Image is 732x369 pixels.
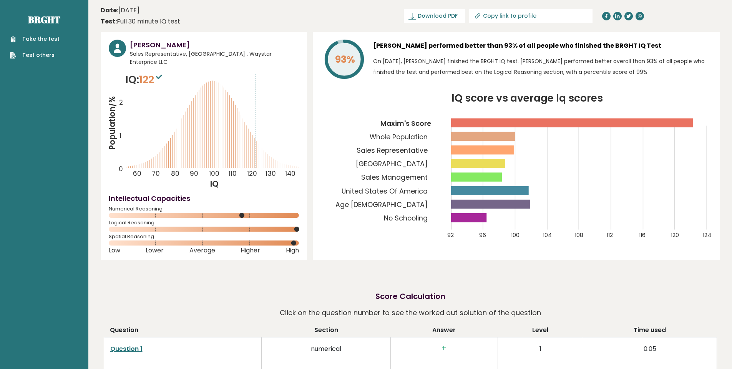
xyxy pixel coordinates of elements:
[171,169,179,178] tspan: 80
[543,231,552,239] tspan: 104
[109,207,299,210] span: Numerical Reasoning
[130,50,299,66] span: Sales Representative, [GEOGRAPHIC_DATA] , Waystar Enterprice LLC
[101,6,118,15] b: Date:
[370,132,428,142] tspan: Whole Population
[28,13,60,26] a: Brght
[356,159,428,169] tspan: [GEOGRAPHIC_DATA]
[109,249,120,252] span: Low
[120,131,121,140] tspan: 1
[639,231,646,239] tspan: 116
[373,40,712,52] h3: [PERSON_NAME] performed better than 93% of all people who finished the BRGHT IQ Test
[190,169,198,178] tspan: 90
[607,231,613,239] tspan: 112
[262,337,391,360] td: numerical
[119,98,123,107] tspan: 2
[498,326,583,337] th: Level
[107,96,118,150] tspan: Population/%
[10,51,60,59] a: Test others
[146,249,164,252] span: Lower
[209,169,219,178] tspan: 100
[101,17,180,26] div: Full 30 minute IQ test
[404,9,465,23] a: Download PDF
[152,169,160,178] tspan: 70
[119,164,123,174] tspan: 0
[335,200,428,209] tspan: Age [DEMOGRAPHIC_DATA]
[373,56,712,77] p: On [DATE], [PERSON_NAME] finished the BRGHT IQ test. [PERSON_NAME] performed better overall than ...
[285,169,295,178] tspan: 140
[447,231,454,239] tspan: 92
[229,169,237,178] tspan: 110
[451,91,603,105] tspan: IQ score vs average Iq scores
[380,119,431,128] tspan: Maxim's Score
[109,193,299,204] h4: Intellectual Capacities
[375,291,445,302] h2: Score Calculation
[241,249,260,252] span: Higher
[342,187,428,196] tspan: United States Of America
[266,169,276,178] tspan: 130
[247,169,257,178] tspan: 120
[101,6,139,15] time: [DATE]
[189,249,215,252] span: Average
[139,72,164,87] span: 122
[286,249,299,252] span: High
[583,326,717,337] th: Time used
[110,344,143,353] a: Question 1
[335,53,355,66] tspan: 93%
[262,326,391,337] th: Section
[511,231,520,239] tspan: 100
[280,306,541,320] p: Click on the question number to see the worked out solution of the question
[101,17,117,26] b: Test:
[391,326,498,337] th: Answer
[104,326,262,337] th: Question
[357,146,428,155] tspan: Sales Representative
[384,214,428,223] tspan: No Schooling
[703,231,711,239] tspan: 124
[583,337,717,360] td: 0:05
[671,231,679,239] tspan: 120
[109,221,299,224] span: Logical Reasoning
[125,72,164,87] p: IQ:
[10,35,60,43] a: Take the test
[418,12,458,20] span: Download PDF
[498,337,583,360] td: 1
[575,231,584,239] tspan: 108
[361,173,428,182] tspan: Sales Management
[211,179,219,189] tspan: IQ
[133,169,141,178] tspan: 60
[479,231,486,239] tspan: 96
[130,40,299,50] h3: [PERSON_NAME]
[397,344,491,352] h3: +
[109,235,299,238] span: Spatial Reasoning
